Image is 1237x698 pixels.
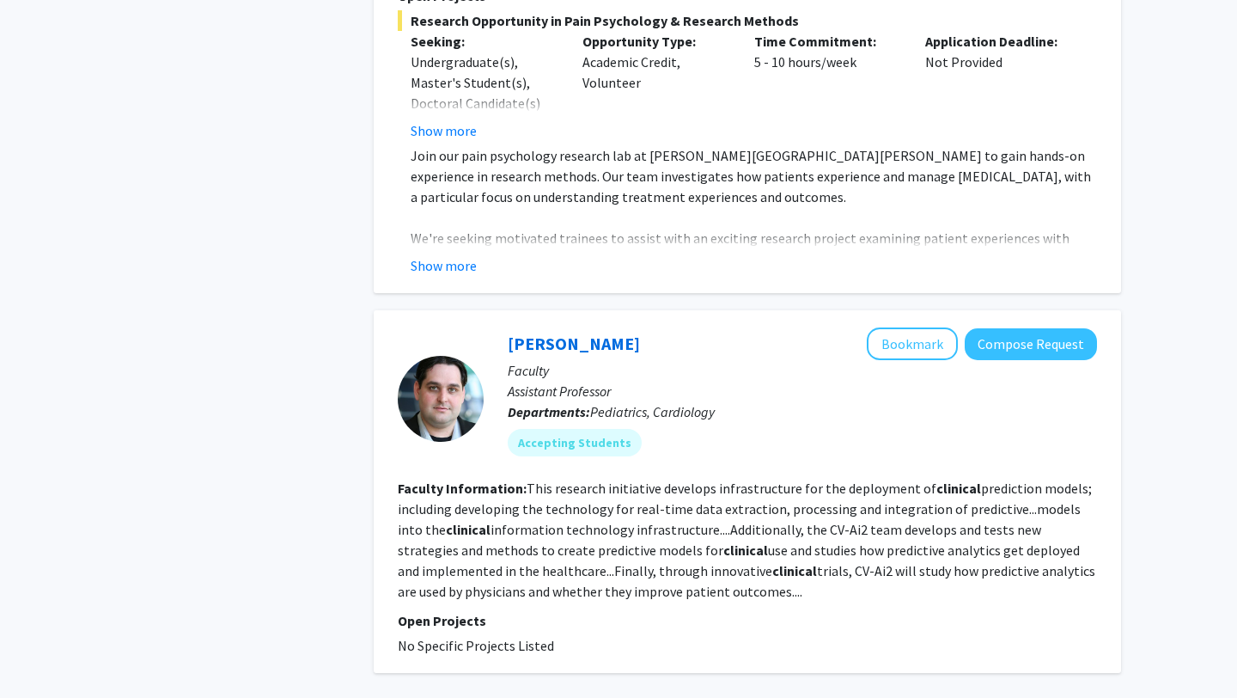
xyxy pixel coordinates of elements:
[570,31,741,141] div: Academic Credit, Volunteer
[13,621,73,685] iframe: Chat
[772,562,817,579] b: clinical
[508,381,1097,401] p: Assistant Professor
[411,120,477,141] button: Show more
[411,52,557,258] div: Undergraduate(s), Master's Student(s), Doctoral Candidate(s) (PhD, MD, DMD, PharmD, etc.), Postdo...
[508,429,642,456] mat-chip: Accepting Students
[741,31,913,141] div: 5 - 10 hours/week
[508,360,1097,381] p: Faculty
[398,610,1097,631] p: Open Projects
[411,228,1097,269] p: We're seeking motivated trainees to assist with an exciting research project examining patient ex...
[867,328,958,360] button: Add Cedric Manlhiot to Bookmarks
[508,333,640,354] a: [PERSON_NAME]
[582,31,728,52] p: Opportunity Type:
[411,31,557,52] p: Seeking:
[936,480,981,497] b: clinical
[398,10,1097,31] span: Research Opportunity in Pain Psychology & Research Methods
[398,637,554,654] span: No Specific Projects Listed
[411,145,1097,207] p: Join our pain psychology research lab at [PERSON_NAME][GEOGRAPHIC_DATA][PERSON_NAME] to gain hand...
[912,31,1084,141] div: Not Provided
[398,480,527,497] b: Faculty Information:
[925,31,1071,52] p: Application Deadline:
[446,521,491,538] b: clinical
[754,31,900,52] p: Time Commitment:
[965,328,1097,360] button: Compose Request to Cedric Manlhiot
[398,480,1095,600] fg-read-more: This research initiative develops infrastructure for the deployment of prediction models; includi...
[723,542,768,559] b: clinical
[590,403,715,420] span: Pediatrics, Cardiology
[411,255,477,276] button: Show more
[508,403,590,420] b: Departments:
